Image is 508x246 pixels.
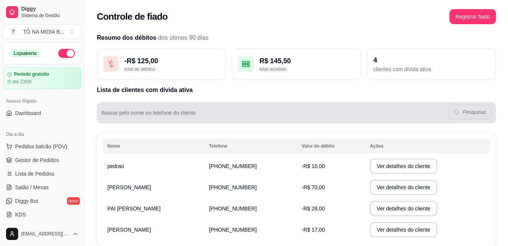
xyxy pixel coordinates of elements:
[370,222,437,237] button: Ver detalhes do cliente
[15,197,38,205] span: Diggy Bot
[107,206,161,212] span: PAI [PERSON_NAME]
[301,227,325,233] span: -R$ 17,00
[449,9,496,24] button: Registrar fiado
[3,168,81,180] a: Lista de Pedidos
[21,231,69,237] span: [EMAIL_ADDRESS][DOMAIN_NAME]
[3,181,81,193] a: Salão / Mesas
[15,109,41,117] span: Dashboard
[107,227,151,233] span: [PERSON_NAME]
[101,112,449,120] input: Buscar pelo nome ou telefone do cliente
[58,49,75,58] button: Alterar Status
[3,95,81,107] div: Acesso Rápido
[370,159,437,174] button: Ver detalhes do cliente
[209,184,257,190] span: [PHONE_NUMBER]
[301,184,325,190] span: -R$ 70,00
[209,206,257,212] span: [PHONE_NUMBER]
[209,227,257,233] span: [PHONE_NUMBER]
[3,225,81,243] button: [EMAIL_ADDRESS][DOMAIN_NAME]
[15,143,67,150] span: Pedidos balcão (PDV)
[301,206,325,212] span: -R$ 28,00
[97,33,496,42] h2: Resumo dos débitos
[373,65,489,73] div: clientes com dívida ativa
[297,139,365,154] th: Valor do débito
[103,139,205,154] th: Nome
[107,184,151,190] span: [PERSON_NAME]
[365,139,490,154] th: Ações
[158,34,208,41] span: dos útimos 90 dias
[3,195,81,207] a: Diggy Botnovo
[205,139,297,154] th: Telefone
[301,163,325,169] span: -R$ 10,00
[15,211,26,218] span: KDS
[3,128,81,140] div: Dia a dia
[124,66,219,72] div: total de débitos
[3,3,81,21] a: DiggySistema de Gestão
[9,28,17,36] span: T
[107,163,124,169] span: pedrao
[12,79,31,85] article: até 23/09
[15,184,49,191] span: Salão / Mesas
[97,11,168,23] h2: Controle de fiado
[3,24,81,39] button: Select a team
[9,49,41,58] div: Loja aberta
[370,201,437,216] button: Ver detalhes do cliente
[97,86,496,95] h2: Lista de clientes com dívida ativa
[3,140,81,153] button: Pedidos balcão (PDV)
[15,170,54,177] span: Lista de Pedidos
[3,107,81,119] a: Dashboard
[370,180,437,195] button: Ver detalhes do cliente
[124,56,219,66] div: - R$ 125,00
[373,55,489,65] div: 4
[23,28,64,36] div: TÔ NA MIDIA B ...
[15,156,59,164] span: Gestor de Pedidos
[3,67,81,89] a: Período gratuitoaté 23/09
[259,66,354,72] div: total recebido
[14,72,49,77] article: Período gratuito
[21,6,78,12] span: Diggy
[3,154,81,166] a: Gestor de Pedidos
[209,163,257,169] span: [PHONE_NUMBER]
[3,209,81,221] a: KDS
[259,56,354,66] div: R$ 145,50
[21,12,78,19] span: Sistema de Gestão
